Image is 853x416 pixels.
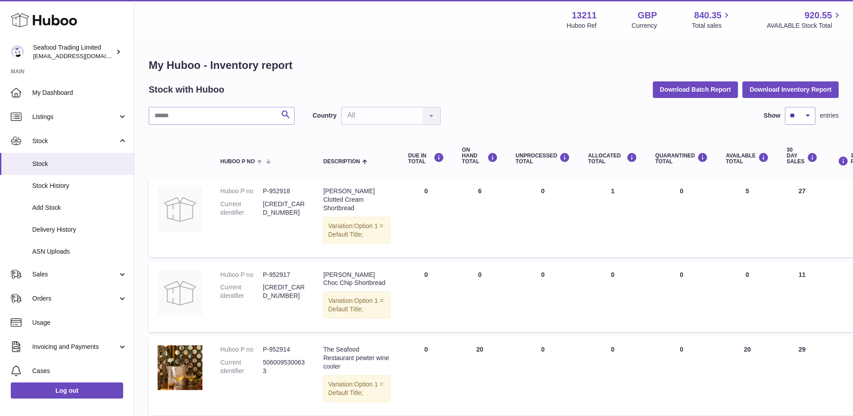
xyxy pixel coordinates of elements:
[323,375,390,402] div: Variation:
[680,271,683,278] span: 0
[263,271,305,279] dd: P-952917
[32,343,118,351] span: Invoicing and Payments
[220,271,263,279] dt: Huboo P no
[632,21,657,30] div: Currency
[323,217,390,244] div: Variation:
[572,9,597,21] strong: 13211
[726,153,769,165] div: AVAILABLE Total
[33,43,114,60] div: Seafood Trading Limited
[767,21,842,30] span: AVAILABLE Stock Total
[220,187,263,195] dt: Huboo P no
[32,113,118,121] span: Listings
[453,262,507,332] td: 0
[32,294,118,303] span: Orders
[313,111,337,120] label: Country
[567,21,597,30] div: Huboo Ref
[220,159,255,165] span: Huboo P no
[263,200,305,217] dd: [CREDIT_CARD_NUMBER]
[32,182,127,190] span: Stock History
[680,346,683,353] span: 0
[579,262,646,332] td: 0
[778,262,827,332] td: 11
[787,147,818,165] div: 30 DAY SALES
[516,153,570,165] div: UNPROCESSED Total
[263,187,305,195] dd: P-952918
[323,271,390,288] div: [PERSON_NAME] Choc Chip Shortbread
[158,345,202,390] img: product image
[742,81,839,98] button: Download Inventory Report
[805,9,832,21] span: 920.55
[32,270,118,279] span: Sales
[717,178,778,257] td: 5
[692,21,732,30] span: Total sales
[507,178,579,257] td: 0
[408,153,444,165] div: DUE IN TOTAL
[680,187,683,195] span: 0
[507,262,579,332] td: 0
[462,147,498,165] div: ON HAND Total
[220,200,263,217] dt: Current identifier
[328,297,383,313] span: Option 1 = Default Title;
[588,153,637,165] div: ALLOCATED Total
[32,225,127,234] span: Delivery History
[32,204,127,212] span: Add Stock
[507,336,579,415] td: 0
[579,178,646,257] td: 1
[767,9,842,30] a: 920.55 AVAILABLE Stock Total
[638,9,657,21] strong: GBP
[717,262,778,332] td: 0
[220,358,263,375] dt: Current identifier
[820,111,839,120] span: entries
[32,247,127,256] span: ASN Uploads
[323,159,360,165] span: Description
[32,318,127,327] span: Usage
[32,367,127,375] span: Cases
[328,381,383,396] span: Option 1 = Default Title;
[149,58,839,72] h1: My Huboo - Inventory report
[220,345,263,354] dt: Huboo P no
[263,358,305,375] dd: 5060095300633
[764,111,780,120] label: Show
[158,271,202,315] img: product image
[692,9,732,30] a: 840.35 Total sales
[778,178,827,257] td: 27
[399,178,453,257] td: 0
[149,84,224,96] h2: Stock with Huboo
[11,45,24,59] img: online@rickstein.com
[263,283,305,300] dd: [CREDIT_CARD_NUMBER]
[11,382,123,399] a: Log out
[453,178,507,257] td: 6
[328,222,383,238] span: Option 1 = Default Title;
[158,187,202,232] img: product image
[653,81,738,98] button: Download Batch Report
[694,9,721,21] span: 840.35
[32,89,127,97] span: My Dashboard
[323,292,390,318] div: Variation:
[323,345,390,371] div: The Seafood Restaurant pewter wine cooler
[323,187,390,212] div: [PERSON_NAME] Clotted Cream Shortbread
[453,336,507,415] td: 20
[263,345,305,354] dd: P-952914
[778,336,827,415] td: 29
[220,283,263,300] dt: Current identifier
[399,262,453,332] td: 0
[33,52,132,59] span: [EMAIL_ADDRESS][DOMAIN_NAME]
[579,336,646,415] td: 0
[32,137,118,145] span: Stock
[399,336,453,415] td: 0
[32,160,127,168] span: Stock
[717,336,778,415] td: 20
[655,153,708,165] div: QUARANTINED Total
